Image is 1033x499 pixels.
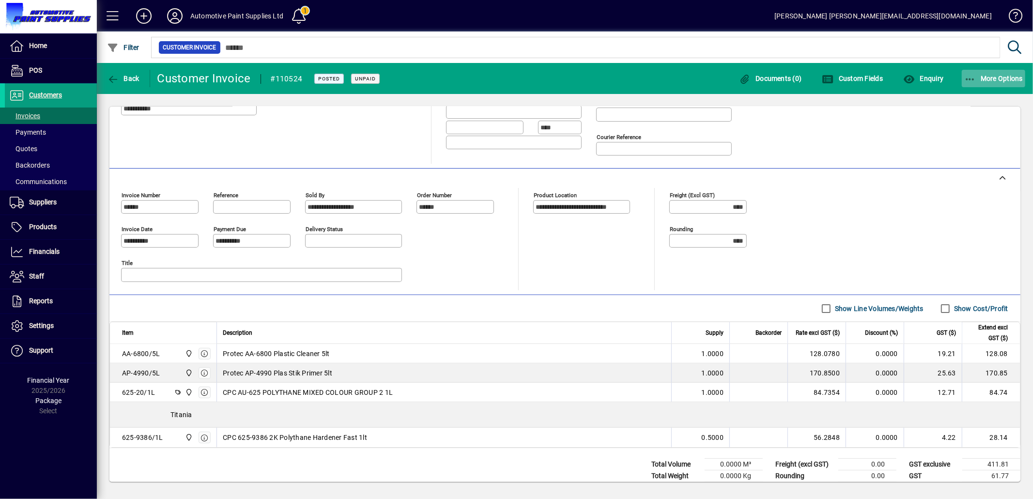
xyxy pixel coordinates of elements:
div: 625-20/1L [122,388,155,397]
span: Back [107,75,139,82]
span: Automotive Paint Supplies Ltd [183,348,194,359]
a: Home [5,34,97,58]
div: 84.7354 [794,388,840,397]
label: Show Line Volumes/Weights [833,304,924,313]
div: AP-4990/5L [122,368,160,378]
a: POS [5,59,97,83]
span: Settings [29,322,54,329]
span: Enquiry [903,75,943,82]
mat-label: Courier Reference [597,134,641,140]
mat-label: Rounding [670,226,693,233]
td: 411.81 [962,459,1020,470]
span: CPC AU-625 POLYTHANE MIXED COLOUR GROUP 2 1L [223,388,393,397]
app-page-header-button: Back [97,70,150,87]
a: Reports [5,289,97,313]
mat-label: Delivery status [306,226,343,233]
span: Financial Year [28,376,70,384]
td: 0.0000 M³ [705,459,763,470]
td: Total Weight [647,470,705,482]
span: Documents (0) [739,75,802,82]
button: Profile [159,7,190,25]
td: 61.77 [962,470,1020,482]
td: 0.0000 [846,428,904,447]
div: Automotive Paint Supplies Ltd [190,8,283,24]
span: Backorder [755,327,782,338]
td: 84.74 [962,383,1020,402]
div: AA-6800/5L [122,349,160,359]
td: 19.21 [904,344,962,363]
span: 1.0000 [702,349,724,359]
mat-label: Reference [214,192,238,199]
span: Backorders [10,161,50,169]
div: 625-9386/1L [122,433,163,442]
td: Total Volume [647,459,705,470]
a: Payments [5,124,97,140]
div: #110524 [271,71,303,87]
span: Quotes [10,145,37,153]
span: More Options [964,75,1023,82]
span: Supply [706,327,724,338]
mat-label: Invoice number [122,192,160,199]
span: POS [29,66,42,74]
span: Automotive Paint Supplies Ltd [183,432,194,443]
span: Filter [107,44,139,51]
div: [PERSON_NAME] [PERSON_NAME][EMAIL_ADDRESS][DOMAIN_NAME] [774,8,992,24]
span: Item [122,327,134,338]
a: Products [5,215,97,239]
td: 12.71 [904,383,962,402]
span: Unpaid [355,76,376,82]
span: Rate excl GST ($) [796,327,840,338]
td: 128.08 [962,344,1020,363]
a: Invoices [5,108,97,124]
mat-label: Invoice date [122,226,153,233]
button: More Options [962,70,1026,87]
span: Protec AA-6800 Plastic Cleaner 5lt [223,349,330,359]
span: Automotive Paint Supplies Ltd [183,368,194,378]
mat-label: Order number [417,192,452,199]
td: 0.0000 [846,344,904,363]
a: Suppliers [5,190,97,215]
a: Support [5,339,97,363]
div: Customer Invoice [157,71,251,86]
mat-label: Payment due [214,226,246,233]
span: Home [29,42,47,49]
td: 0.0000 [846,363,904,383]
span: Extend excl GST ($) [968,322,1008,343]
td: 170.85 [962,363,1020,383]
span: Custom Fields [822,75,883,82]
button: Add [128,7,159,25]
td: 0.0000 [846,383,904,402]
span: Invoices [10,112,40,120]
label: Show Cost/Profit [952,304,1008,313]
span: 1.0000 [702,388,724,397]
div: 128.0780 [794,349,840,359]
td: 28.14 [962,428,1020,447]
div: 170.8500 [794,368,840,378]
span: CPC 625-9386 2K Polythane Hardener Fast 1lt [223,433,367,442]
span: Posted [318,76,340,82]
mat-label: Title [122,260,133,266]
button: Enquiry [901,70,946,87]
span: Products [29,223,57,231]
span: Financials [29,248,60,255]
div: Titania [110,402,1020,427]
span: Package [35,397,62,405]
td: 0.00 [838,470,896,482]
span: Protec AP-4990 Plas Stik Primer 5lt [223,368,332,378]
a: Financials [5,240,97,264]
a: Knowledge Base [1002,2,1021,33]
span: Support [29,346,53,354]
span: Description [223,327,252,338]
span: Payments [10,128,46,136]
a: Communications [5,173,97,190]
td: 0.0000 Kg [705,470,763,482]
mat-label: Freight (excl GST) [670,192,715,199]
td: 0.00 [838,459,896,470]
button: Back [105,70,142,87]
td: Rounding [771,470,838,482]
span: Customer Invoice [163,43,216,52]
td: Freight (excl GST) [771,459,838,470]
button: Custom Fields [820,70,886,87]
a: Staff [5,265,97,289]
span: 0.5000 [702,433,724,442]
